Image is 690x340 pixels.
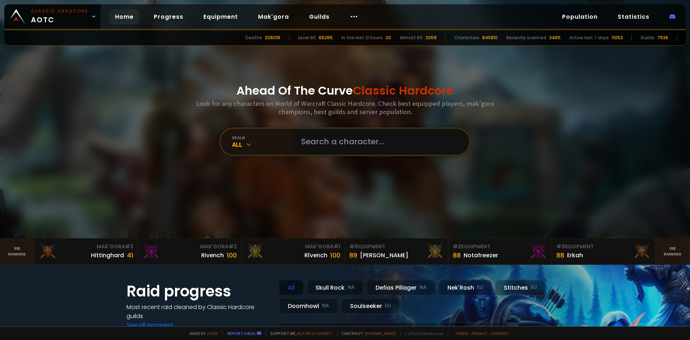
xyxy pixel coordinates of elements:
[330,250,340,260] div: 100
[227,250,237,260] div: 100
[279,280,304,295] div: All
[345,239,448,264] a: #1Equipment89[PERSON_NAME]
[341,35,383,41] div: In the last 12 hours
[453,250,461,260] div: 88
[448,239,552,264] a: #2Equipment88Notafreezer
[229,243,237,250] span: # 2
[246,243,340,250] div: Mak'Gora
[279,298,338,314] div: Doomhowl
[349,243,444,250] div: Equipment
[333,243,340,250] span: # 1
[337,331,396,336] span: Checkout
[531,284,537,291] small: EU
[482,35,498,41] div: 845810
[655,239,690,264] a: Seeranking
[207,331,218,336] a: a fan
[201,251,224,260] div: Rivench
[341,298,400,314] div: Soulseeker
[640,35,654,41] div: Guilds
[126,321,173,329] a: See all progress
[549,35,561,41] div: 3465
[142,243,237,250] div: Mak'Gora
[348,284,355,291] small: NA
[490,331,509,336] a: Consent
[303,9,335,24] a: Guilds
[39,243,133,250] div: Mak'Gora
[552,239,655,264] a: #3Equipment88Erkah
[241,239,345,264] a: Mak'Gora#1Rîvench100
[385,302,391,309] small: EU
[657,35,668,41] div: 7538
[148,9,189,24] a: Progress
[477,284,483,291] small: EU
[297,129,461,155] input: Search a character...
[425,35,437,41] div: 2059
[232,140,293,149] div: All
[386,35,391,41] div: 20
[471,331,487,336] a: Privacy
[453,243,461,250] span: # 2
[495,280,546,295] div: Stitches
[227,331,256,336] a: Report a bug
[109,9,139,24] a: Home
[569,35,609,41] div: Active last 7 days
[455,331,469,336] a: Terms
[307,280,364,295] div: Skull Rock
[454,35,479,41] div: Characters
[138,239,241,264] a: Mak'Gora#2Rivench100
[236,82,454,99] h1: Ahead Of The Curve
[322,302,329,309] small: NA
[31,8,88,14] small: Classic Hardcore
[193,99,497,116] h3: Look for any characters on World of Warcraft Classic Hardcore. Check best equipped players, mak'g...
[4,4,101,29] a: Classic HardcoreAOTC
[556,9,603,24] a: Population
[400,331,443,336] span: v. d752d5 - production
[265,35,280,41] div: 206016
[91,251,124,260] div: Hittinghard
[367,280,436,295] div: Defias Pillager
[464,251,498,260] div: Notafreezer
[438,280,492,295] div: Nek'Rosh
[297,331,333,336] a: Buy me a coffee
[556,243,565,250] span: # 3
[232,135,293,140] div: realm
[349,250,357,260] div: 89
[419,284,427,291] small: NA
[127,250,133,260] div: 41
[245,35,262,41] div: Deaths
[360,251,408,260] div: [PERSON_NAME]
[612,35,623,41] div: 11053
[34,239,138,264] a: Mak'Gora#3Hittinghard41
[556,250,564,260] div: 88
[198,9,244,24] a: Equipment
[453,243,547,250] div: Equipment
[298,35,316,41] div: Level 60
[252,9,295,24] a: Mak'gora
[612,9,655,24] a: Statistics
[319,35,333,41] div: 66265
[353,82,454,99] span: Classic Hardcore
[31,8,88,25] span: AOTC
[506,35,546,41] div: Recently scanned
[125,243,133,250] span: # 3
[126,280,270,303] h1: Raid progress
[400,35,423,41] div: Almost 60
[556,243,651,250] div: Equipment
[365,331,396,336] a: [DOMAIN_NAME]
[567,251,583,260] div: Erkah
[126,303,270,321] h4: Most recent raid cleaned by Classic Hardcore guilds
[304,251,327,260] div: Rîvench
[349,243,356,250] span: # 1
[185,331,218,336] span: Made by
[266,331,333,336] span: Support me,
